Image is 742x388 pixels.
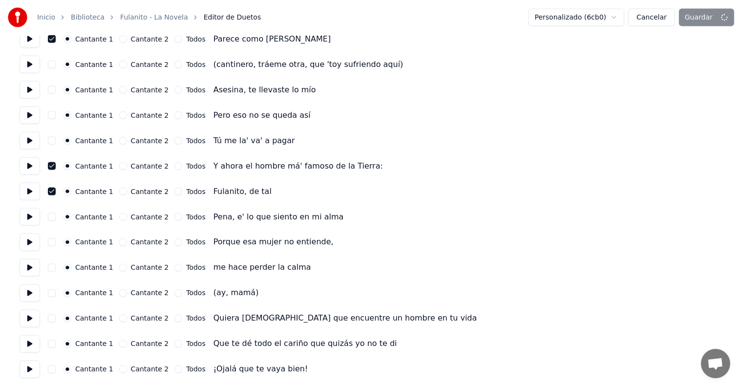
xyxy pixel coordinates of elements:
label: Cantante 1 [75,163,113,170]
label: Cantante 2 [131,341,169,347]
label: Todos [186,366,205,373]
a: Inicio [37,13,55,22]
label: Cantante 1 [75,366,113,373]
label: Todos [186,86,205,93]
label: Cantante 1 [75,341,113,347]
label: Cantante 2 [131,112,169,119]
label: Cantante 1 [75,315,113,322]
label: Todos [186,112,205,119]
div: Quiera [DEMOGRAPHIC_DATA] que encuentre un hombre en tu vida [213,313,477,324]
label: Cantante 1 [75,137,113,144]
label: Todos [186,61,205,68]
div: Pero eso no se queda así [213,109,311,121]
label: Cantante 2 [131,214,169,220]
label: Todos [186,214,205,220]
label: Todos [186,239,205,246]
label: Cantante 2 [131,290,169,297]
div: Tú me la' va' a pagar [213,135,295,147]
label: Todos [186,188,205,195]
label: Cantante 1 [75,112,113,119]
label: Todos [186,163,205,170]
span: Editor de Duetos [204,13,261,22]
label: Cantante 1 [75,239,113,246]
a: Biblioteca [71,13,105,22]
div: Pena, e' lo que siento en mi alma [213,211,344,223]
label: Cantante 2 [131,61,169,68]
label: Todos [186,290,205,297]
div: Asesina, te llevaste lo mío [213,84,316,96]
div: Parece como [PERSON_NAME] [213,33,331,45]
label: Cantante 2 [131,86,169,93]
div: me hace perder la calma [213,262,311,274]
div: Chat abierto [701,349,730,378]
a: Fulanito - La Novela [120,13,188,22]
label: Cantante 2 [131,239,169,246]
label: Cantante 2 [131,36,169,43]
div: ¡Ojalá que te vaya bien! [213,364,308,375]
label: Cantante 1 [75,61,113,68]
label: Cantante 2 [131,264,169,271]
label: Cantante 1 [75,188,113,195]
label: Cantante 1 [75,214,113,220]
div: (cantinero, tráeme otra, que 'toy sufriendo aquí) [213,59,403,70]
label: Todos [186,341,205,347]
button: Cancelar [628,9,675,26]
label: Cantante 1 [75,264,113,271]
div: Que te dé todo el cariño que quizás yo no te di [213,338,397,350]
label: Cantante 2 [131,137,169,144]
label: Todos [186,137,205,144]
div: Porque esa mujer no entiende, [213,237,334,248]
label: Cantante 2 [131,315,169,322]
label: Cantante 1 [75,36,113,43]
label: Todos [186,36,205,43]
label: Cantante 1 [75,290,113,297]
div: (ay, mamá) [213,287,259,299]
img: youka [8,8,27,27]
label: Cantante 1 [75,86,113,93]
div: Y ahora el hombre má' famoso de la Tierra: [213,160,383,172]
label: Cantante 2 [131,366,169,373]
div: Fulanito, de tal [213,186,272,197]
label: Cantante 2 [131,188,169,195]
label: Cantante 2 [131,163,169,170]
label: Todos [186,264,205,271]
nav: breadcrumb [37,13,261,22]
label: Todos [186,315,205,322]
